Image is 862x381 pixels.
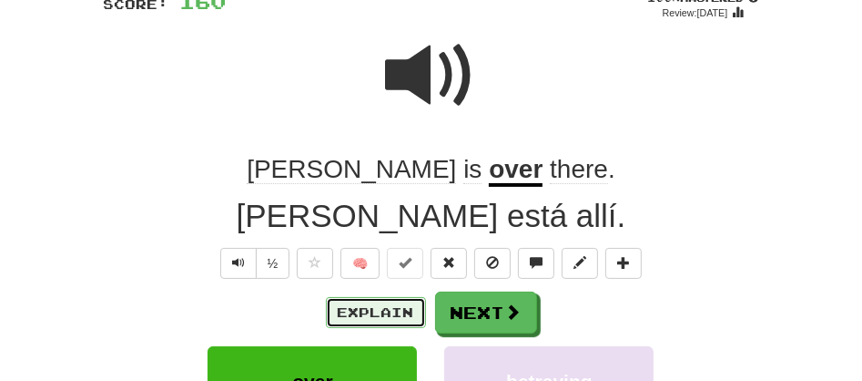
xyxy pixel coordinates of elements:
button: Add to collection (alt+a) [605,248,642,279]
button: Next [435,292,537,334]
button: Edit sentence (alt+d) [562,248,598,279]
button: 🧠 [340,248,380,279]
span: is [463,155,482,184]
button: Explain [326,297,426,328]
button: Discuss sentence (alt+u) [518,248,554,279]
button: ½ [256,248,290,279]
button: Ignore sentence (alt+i) [474,248,511,279]
div: [PERSON_NAME] está allí. [104,193,759,239]
button: Favorite sentence (alt+f) [297,248,333,279]
button: Set this sentence to 100% Mastered (alt+m) [387,248,423,279]
span: there [550,155,608,184]
div: Text-to-speech controls [217,248,290,279]
u: over [489,155,543,187]
small: Review: [DATE] [663,7,728,18]
button: Reset to 0% Mastered (alt+r) [431,248,467,279]
span: . [543,155,614,184]
span: [PERSON_NAME] [247,155,456,184]
button: Play sentence audio (ctl+space) [220,248,257,279]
